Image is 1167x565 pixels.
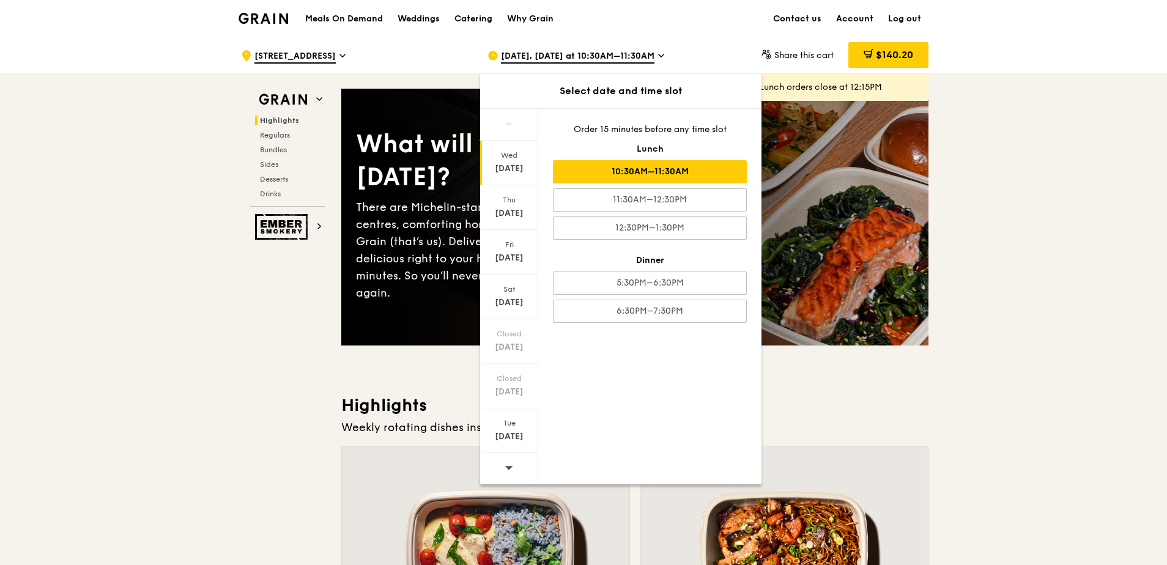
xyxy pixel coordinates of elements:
[482,430,536,443] div: [DATE]
[254,50,336,64] span: [STREET_ADDRESS]
[553,216,747,240] div: 12:30PM–1:30PM
[480,84,761,98] div: Select date and time slot
[356,128,635,194] div: What will you eat [DATE]?
[553,160,747,183] div: 10:30AM–11:30AM
[454,1,492,37] div: Catering
[305,13,383,25] h1: Meals On Demand
[390,1,447,37] a: Weddings
[881,1,928,37] a: Log out
[260,190,281,198] span: Drinks
[356,199,635,301] div: There are Michelin-star restaurants, hawker centres, comforting home-cooked classics… and Grain (...
[482,341,536,353] div: [DATE]
[260,175,288,183] span: Desserts
[760,81,919,94] div: Lunch orders close at 12:15PM
[255,89,311,111] img: Grain web logo
[482,240,536,249] div: Fri
[553,300,747,323] div: 6:30PM–7:30PM
[239,13,288,24] img: Grain
[501,50,654,64] span: [DATE], [DATE] at 10:30AM–11:30AM
[260,131,290,139] span: Regulars
[482,252,536,264] div: [DATE]
[398,1,440,37] div: Weddings
[553,254,747,267] div: Dinner
[260,116,299,125] span: Highlights
[482,195,536,205] div: Thu
[553,143,747,155] div: Lunch
[447,1,500,37] a: Catering
[482,329,536,339] div: Closed
[341,394,928,416] h3: Highlights
[553,188,747,212] div: 11:30AM–12:30PM
[482,297,536,309] div: [DATE]
[876,49,913,61] span: $140.20
[507,1,554,37] div: Why Grain
[766,1,829,37] a: Contact us
[260,160,278,169] span: Sides
[255,214,311,240] img: Ember Smokery web logo
[553,124,747,136] div: Order 15 minutes before any time slot
[482,418,536,428] div: Tue
[482,207,536,220] div: [DATE]
[829,1,881,37] a: Account
[553,271,747,295] div: 5:30PM–6:30PM
[774,50,834,61] span: Share this cart
[341,419,928,436] div: Weekly rotating dishes inspired by flavours from around the world.
[500,1,561,37] a: Why Grain
[260,146,287,154] span: Bundles
[482,284,536,294] div: Sat
[482,163,536,175] div: [DATE]
[482,374,536,383] div: Closed
[482,150,536,160] div: Wed
[482,386,536,398] div: [DATE]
